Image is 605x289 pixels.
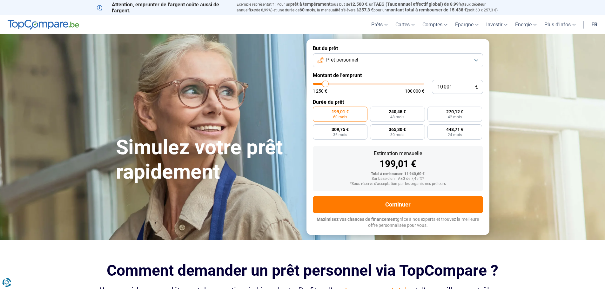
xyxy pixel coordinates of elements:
[350,2,367,7] span: 12.500 €
[448,115,462,119] span: 42 mois
[290,2,331,7] span: prêt à tempérament
[333,115,347,119] span: 60 mois
[451,15,482,34] a: Épargne
[318,177,478,181] div: Sur base d'un TAEG de 7,45 %*
[313,45,483,51] label: But du prêt
[389,109,406,114] span: 240,45 €
[332,109,349,114] span: 199,01 €
[97,262,508,279] h2: Comment demander un prêt personnel via TopCompare ?
[313,216,483,229] p: grâce à nos experts et trouvez la meilleure offre personnalisée pour vous.
[446,109,463,114] span: 270,12 €
[390,115,404,119] span: 48 mois
[588,15,601,34] a: fr
[389,127,406,132] span: 365,30 €
[387,7,467,12] span: montant total à rembourser de 15.438 €
[475,84,478,90] span: €
[332,127,349,132] span: 309,75 €
[359,7,373,12] span: 257,3 €
[392,15,419,34] a: Cartes
[313,196,483,213] button: Continuer
[313,89,327,93] span: 1 250 €
[237,2,508,13] p: Exemple représentatif : Pour un tous but de , un (taux débiteur annuel de 8,99%) et une durée de ...
[313,53,483,67] button: Prêt personnel
[313,72,483,78] label: Montant de l'emprunt
[367,15,392,34] a: Prêts
[511,15,541,34] a: Énergie
[419,15,451,34] a: Comptes
[248,7,256,12] span: fixe
[448,133,462,137] span: 24 mois
[116,135,299,184] h1: Simulez votre prêt rapidement
[318,151,478,156] div: Estimation mensuelle
[318,159,478,169] div: 199,01 €
[482,15,511,34] a: Investir
[390,133,404,137] span: 30 mois
[313,99,483,105] label: Durée du prêt
[326,56,358,63] span: Prêt personnel
[8,20,79,30] img: TopCompare
[318,182,478,186] div: *Sous réserve d'acceptation par les organismes prêteurs
[318,172,478,176] div: Total à rembourser: 11 940,60 €
[317,217,397,222] span: Maximisez vos chances de financement
[373,2,462,7] span: TAEG (Taux annuel effectif global) de 8,99%
[446,127,463,132] span: 448,71 €
[333,133,347,137] span: 36 mois
[405,89,424,93] span: 100 000 €
[541,15,580,34] a: Plus d'infos
[97,2,229,14] p: Attention, emprunter de l'argent coûte aussi de l'argent.
[299,7,315,12] span: 60 mois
